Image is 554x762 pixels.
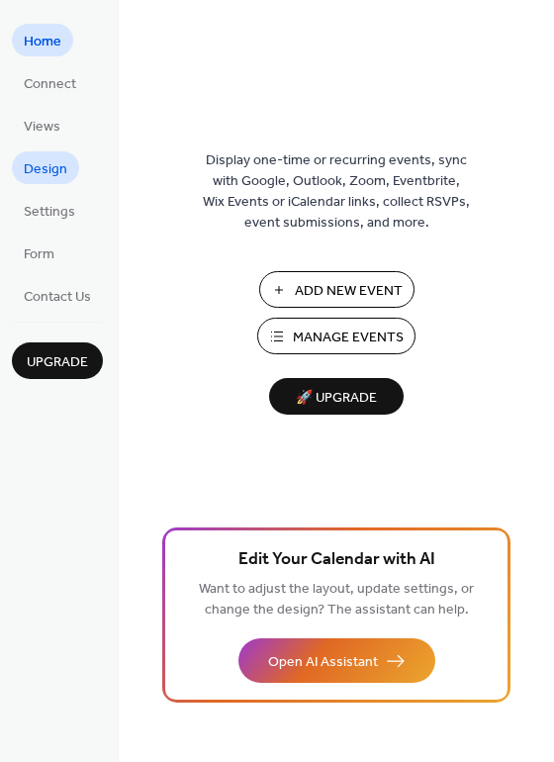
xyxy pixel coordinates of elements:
span: Open AI Assistant [268,652,378,673]
span: Edit Your Calendar with AI [238,546,435,574]
span: Contact Us [24,287,91,308]
span: 🚀 Upgrade [281,385,392,412]
span: Display one-time or recurring events, sync with Google, Outlook, Zoom, Eventbrite, Wix Events or ... [203,150,470,234]
span: Connect [24,74,76,95]
a: Design [12,151,79,184]
a: Contact Us [12,279,103,312]
button: 🚀 Upgrade [269,378,404,415]
a: Form [12,237,66,269]
button: Open AI Assistant [238,638,435,683]
span: Design [24,159,67,180]
span: Manage Events [293,328,404,348]
span: Upgrade [27,352,88,373]
span: Form [24,244,54,265]
span: Add New Event [295,281,403,302]
span: Want to adjust the layout, update settings, or change the design? The assistant can help. [199,576,474,623]
a: Connect [12,66,88,99]
button: Upgrade [12,342,103,379]
a: Settings [12,194,87,227]
a: Views [12,109,72,142]
button: Add New Event [259,271,415,308]
a: Home [12,24,73,56]
span: Settings [24,202,75,223]
span: Views [24,117,60,138]
button: Manage Events [257,318,415,354]
span: Home [24,32,61,52]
